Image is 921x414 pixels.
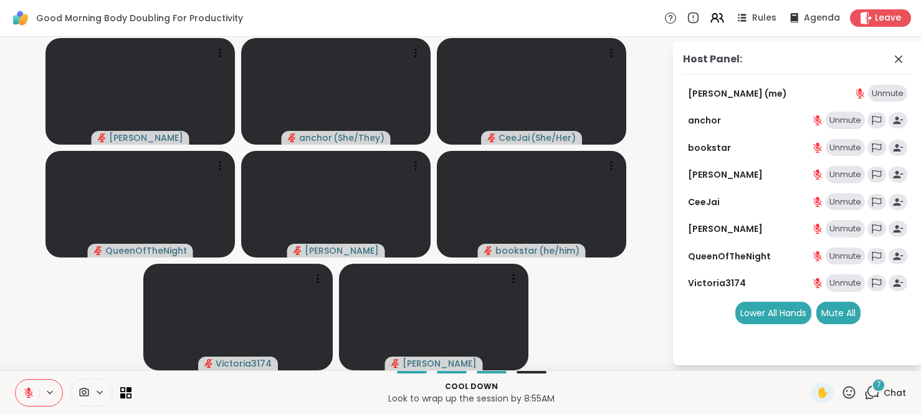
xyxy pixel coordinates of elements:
[688,196,720,208] a: CeeJai
[877,380,881,390] span: 7
[688,87,787,100] a: [PERSON_NAME] (me)
[804,12,840,24] span: Agenda
[688,168,763,181] a: [PERSON_NAME]
[683,52,742,67] div: Host Panel:
[293,246,302,255] span: audio-muted
[333,132,384,144] span: ( She/They )
[98,133,107,142] span: audio-muted
[816,302,861,324] div: Mute All
[299,132,332,144] span: anchor
[94,246,103,255] span: audio-muted
[139,381,804,392] p: Cool down
[826,274,865,292] div: Unmute
[688,250,771,262] a: QueenOfTheNight
[305,244,379,257] span: [PERSON_NAME]
[826,166,865,183] div: Unmute
[688,114,721,127] a: anchor
[495,244,538,257] span: bookstar
[688,277,746,289] a: Victoria3174
[868,85,907,102] div: Unmute
[826,139,865,156] div: Unmute
[826,193,865,211] div: Unmute
[688,223,763,235] a: [PERSON_NAME]
[36,12,243,24] span: Good Morning Body Doubling For Productivity
[752,12,776,24] span: Rules
[391,359,400,368] span: audio-muted
[531,132,576,144] span: ( She/Her )
[139,392,804,405] p: Look to wrap up the session by 8:55AM
[875,12,901,24] span: Leave
[539,244,580,257] span: ( he/him )
[826,248,865,265] div: Unmute
[10,7,31,29] img: ShareWell Logomark
[826,220,865,238] div: Unmute
[105,244,187,257] span: QueenOfTheNight
[288,133,297,142] span: audio-muted
[735,302,811,324] div: Lower All Hands
[499,132,530,144] span: CeeJai
[216,357,272,370] span: Victoria3174
[487,133,496,142] span: audio-muted
[884,387,906,399] span: Chat
[109,132,183,144] span: [PERSON_NAME]
[403,357,477,370] span: [PERSON_NAME]
[688,142,731,154] a: bookstar
[204,359,213,368] span: audio-muted
[816,385,829,400] span: ✋
[826,112,865,129] div: Unmute
[484,246,493,255] span: audio-muted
